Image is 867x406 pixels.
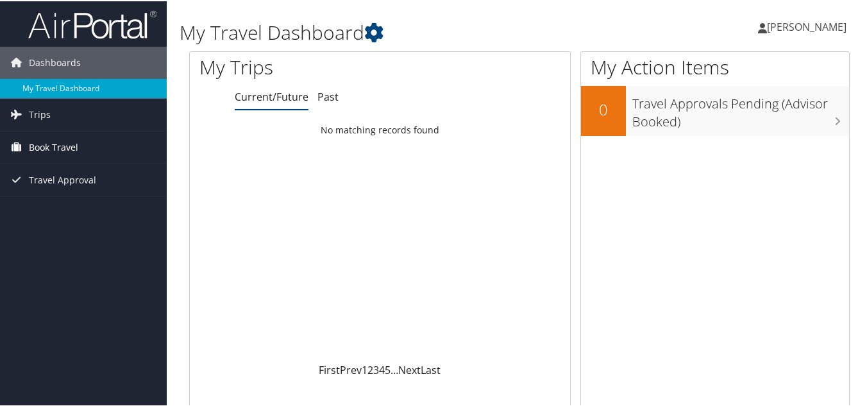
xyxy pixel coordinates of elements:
span: … [391,362,398,376]
a: Next [398,362,421,376]
span: [PERSON_NAME] [767,19,846,33]
a: Last [421,362,441,376]
span: Dashboards [29,46,81,78]
a: 0Travel Approvals Pending (Advisor Booked) [581,85,849,134]
a: 5 [385,362,391,376]
span: Trips [29,97,51,130]
h1: My Trips [199,53,402,80]
a: 3 [373,362,379,376]
h2: 0 [581,97,626,119]
h1: My Action Items [581,53,849,80]
span: Travel Approval [29,163,96,195]
a: 4 [379,362,385,376]
img: airportal-logo.png [28,8,156,38]
a: Current/Future [235,89,308,103]
a: 1 [362,362,367,376]
h1: My Travel Dashboard [180,18,633,45]
h3: Travel Approvals Pending (Advisor Booked) [632,87,849,130]
span: Book Travel [29,130,78,162]
a: First [319,362,340,376]
a: Past [317,89,339,103]
td: No matching records found [190,117,570,140]
a: Prev [340,362,362,376]
a: 2 [367,362,373,376]
a: [PERSON_NAME] [758,6,859,45]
